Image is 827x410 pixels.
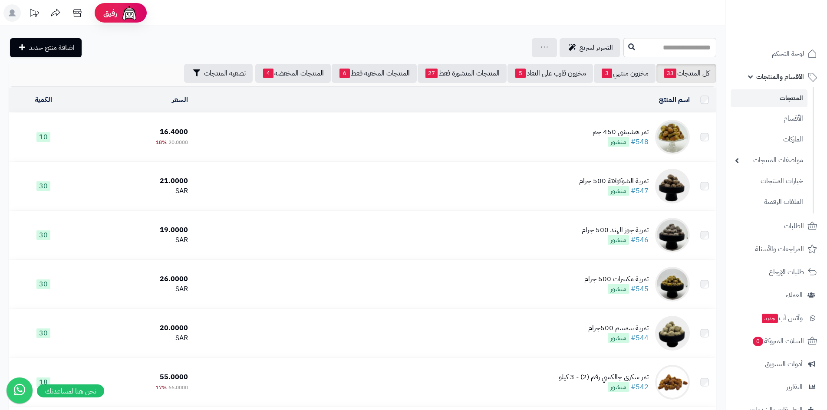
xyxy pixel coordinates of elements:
a: الأقسام [731,109,807,128]
div: تمر هشيشي 450 جم [593,127,649,137]
img: تمر سكري جالكسي رقم (2) - 3 كيلو [655,365,690,400]
div: تمر سكري جالكسي رقم (2) - 3 كيلو [559,372,649,382]
button: تصفية المنتجات [184,64,253,83]
a: التحرير لسريع [560,38,620,57]
span: 66.0000 [168,384,188,391]
a: التقارير [731,377,822,397]
span: طلبات الإرجاع [769,266,804,278]
a: السعر [172,95,188,105]
a: الملفات الرقمية [731,193,807,211]
div: SAR [81,235,188,245]
a: مخزون منتهي3 [594,64,656,83]
span: 20.0000 [168,138,188,146]
a: الطلبات [731,216,822,236]
a: العملاء [731,285,822,305]
div: 20.0000 [81,323,188,333]
a: #547 [631,186,649,196]
div: SAR [81,186,188,196]
img: تمرية الشوكولاتة 500 جرام [655,169,690,203]
div: تمرية مكسرات 500 جرام [584,274,649,284]
span: 30 [36,181,50,191]
a: #548 [631,137,649,147]
span: 30 [36,328,50,338]
span: المراجعات والأسئلة [755,243,804,255]
img: تمر هشيشي 450 جم [655,120,690,154]
a: المراجعات والأسئلة [731,239,822,259]
a: المنتجات المخفضة4 [255,64,331,83]
span: 18 [36,377,50,387]
a: كل المنتجات33 [656,64,716,83]
img: تمرية سمسم 500جرام [655,316,690,351]
span: الأقسام والمنتجات [756,71,804,83]
span: منشور [608,333,629,343]
span: أدوات التسويق [765,358,803,370]
a: لوحة التحكم [731,43,822,64]
img: تمرية مكسرات 500 جرام [655,267,690,302]
div: 19.0000 [81,225,188,235]
span: 30 [36,230,50,240]
span: 30 [36,279,50,289]
a: #546 [631,235,649,245]
span: 16.4000 [160,127,188,137]
span: التحرير لسريع [580,43,613,53]
img: ai-face.png [121,4,138,22]
span: تصفية المنتجات [204,68,246,79]
div: تمرية الشوكولاتة 500 جرام [579,176,649,186]
a: #544 [631,333,649,343]
div: تمرية جوز الهند 500 جرام [582,225,649,235]
span: جديد [762,314,778,323]
span: منشور [608,137,629,147]
img: تمرية جوز الهند 500 جرام [655,218,690,253]
span: السلات المتروكة [752,335,804,347]
a: تحديثات المنصة [23,4,45,24]
span: اضافة منتج جديد [29,43,75,53]
span: 27 [425,69,438,78]
a: وآتس آبجديد [731,308,822,328]
a: مخزون قارب على النفاذ5 [507,64,593,83]
a: طلبات الإرجاع [731,262,822,282]
span: 4 [263,69,273,78]
a: الكمية [35,95,52,105]
a: أدوات التسويق [731,354,822,374]
div: SAR [81,284,188,294]
span: العملاء [786,289,803,301]
span: 0 [752,336,764,347]
span: منشور [608,235,629,245]
a: مواصفات المنتجات [731,151,807,170]
a: المنتجات [731,89,807,107]
span: منشور [608,382,629,392]
a: الماركات [731,130,807,149]
a: #545 [631,284,649,294]
img: logo-2.png [768,11,819,29]
span: 17% [156,384,167,391]
span: 33 [664,69,676,78]
a: المنتجات المنشورة فقط27 [418,64,507,83]
span: وآتس آب [761,312,803,324]
span: الطلبات [784,220,804,232]
div: تمرية سمسم 500جرام [588,323,649,333]
span: التقارير [786,381,803,393]
span: لوحة التحكم [772,48,804,60]
span: 10 [36,132,50,142]
a: السلات المتروكة0 [731,331,822,351]
span: 18% [156,138,167,146]
a: #542 [631,382,649,392]
span: 3 [602,69,612,78]
a: اسم المنتج [659,95,690,105]
div: 21.0000 [81,176,188,186]
span: رفيق [103,8,117,18]
a: خيارات المنتجات [731,172,807,190]
div: 26.0000 [81,274,188,284]
span: 5 [515,69,526,78]
a: المنتجات المخفية فقط6 [332,64,417,83]
a: اضافة منتج جديد [10,38,82,57]
span: 6 [339,69,350,78]
div: SAR [81,333,188,343]
span: 55.0000 [160,372,188,382]
span: منشور [608,186,629,196]
span: منشور [608,284,629,294]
